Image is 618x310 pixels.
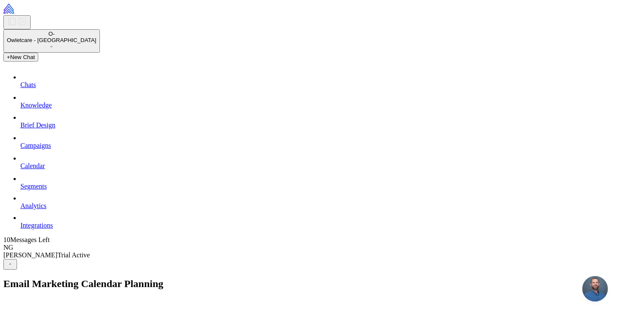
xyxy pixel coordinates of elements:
[3,236,10,243] span: 10
[20,101,52,109] span: Knowledge
[20,121,55,129] span: Brief Design
[582,276,608,302] a: Open chat
[3,53,38,62] button: +New Chat
[20,142,51,149] span: Campaigns
[7,37,96,43] span: Owletcare - [GEOGRAPHIC_DATA]
[20,81,36,88] span: Chats
[3,251,57,259] span: [PERSON_NAME]
[20,222,53,229] span: Integrations
[20,162,45,169] span: Calendar
[7,31,96,37] div: O-
[7,54,10,60] span: +
[3,3,66,14] img: Raleon Logo
[57,251,90,259] span: Trial Active
[10,54,35,60] span: New Chat
[3,29,100,53] button: O-Owletcare - [GEOGRAPHIC_DATA]
[10,236,50,243] span: Messages Left
[20,202,46,209] span: Analytics
[20,183,47,190] span: Segments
